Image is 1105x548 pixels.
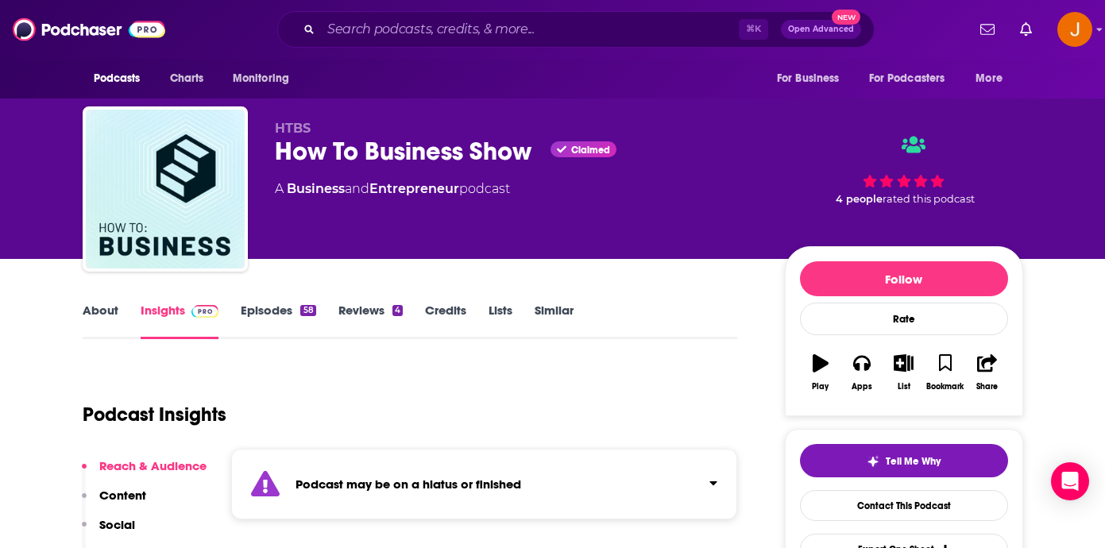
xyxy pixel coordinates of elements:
[976,382,998,392] div: Share
[1014,16,1038,43] a: Show notifications dropdown
[974,16,1001,43] a: Show notifications dropdown
[800,490,1008,521] a: Contact This Podcast
[976,68,1003,90] span: More
[83,64,161,94] button: open menu
[869,68,945,90] span: For Podcasters
[766,64,860,94] button: open menu
[867,455,879,468] img: tell me why sparkle
[836,193,883,205] span: 4 people
[883,193,975,205] span: rated this podcast
[883,344,924,401] button: List
[886,455,941,468] span: Tell Me Why
[1057,12,1092,47] img: User Profile
[489,303,512,339] a: Lists
[425,303,466,339] a: Credits
[898,382,910,392] div: List
[345,181,369,196] span: and
[231,449,738,519] section: Click to expand status details
[296,477,521,492] strong: Podcast may be on a hiatus or finished
[369,181,459,196] a: Entrepreneur
[191,305,219,318] img: Podchaser Pro
[82,458,207,488] button: Reach & Audience
[859,64,968,94] button: open menu
[338,303,403,339] a: Reviews4
[966,344,1007,401] button: Share
[812,382,829,392] div: Play
[321,17,739,42] input: Search podcasts, credits, & more...
[287,181,345,196] a: Business
[86,110,245,268] img: How To Business Show
[964,64,1022,94] button: open menu
[841,344,883,401] button: Apps
[241,303,315,339] a: Episodes58
[275,179,510,199] div: A podcast
[535,303,574,339] a: Similar
[99,517,135,532] p: Social
[800,261,1008,296] button: Follow
[222,64,310,94] button: open menu
[1057,12,1092,47] button: Show profile menu
[571,146,610,154] span: Claimed
[233,68,289,90] span: Monitoring
[785,121,1023,219] div: 4 peoplerated this podcast
[277,11,875,48] div: Search podcasts, credits, & more...
[392,305,403,316] div: 4
[94,68,141,90] span: Podcasts
[852,382,872,392] div: Apps
[170,68,204,90] span: Charts
[800,303,1008,335] div: Rate
[13,14,165,44] img: Podchaser - Follow, Share and Rate Podcasts
[160,64,214,94] a: Charts
[832,10,860,25] span: New
[1051,462,1089,500] div: Open Intercom Messenger
[83,303,118,339] a: About
[926,382,964,392] div: Bookmark
[925,344,966,401] button: Bookmark
[83,403,226,426] h1: Podcast Insights
[300,305,315,316] div: 58
[777,68,840,90] span: For Business
[82,517,135,546] button: Social
[1057,12,1092,47] span: Logged in as justine87181
[99,458,207,473] p: Reach & Audience
[82,488,146,517] button: Content
[99,488,146,503] p: Content
[275,121,311,136] span: HTBS
[788,25,854,33] span: Open Advanced
[141,303,219,339] a: InsightsPodchaser Pro
[800,444,1008,477] button: tell me why sparkleTell Me Why
[781,20,861,39] button: Open AdvancedNew
[739,19,768,40] span: ⌘ K
[800,344,841,401] button: Play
